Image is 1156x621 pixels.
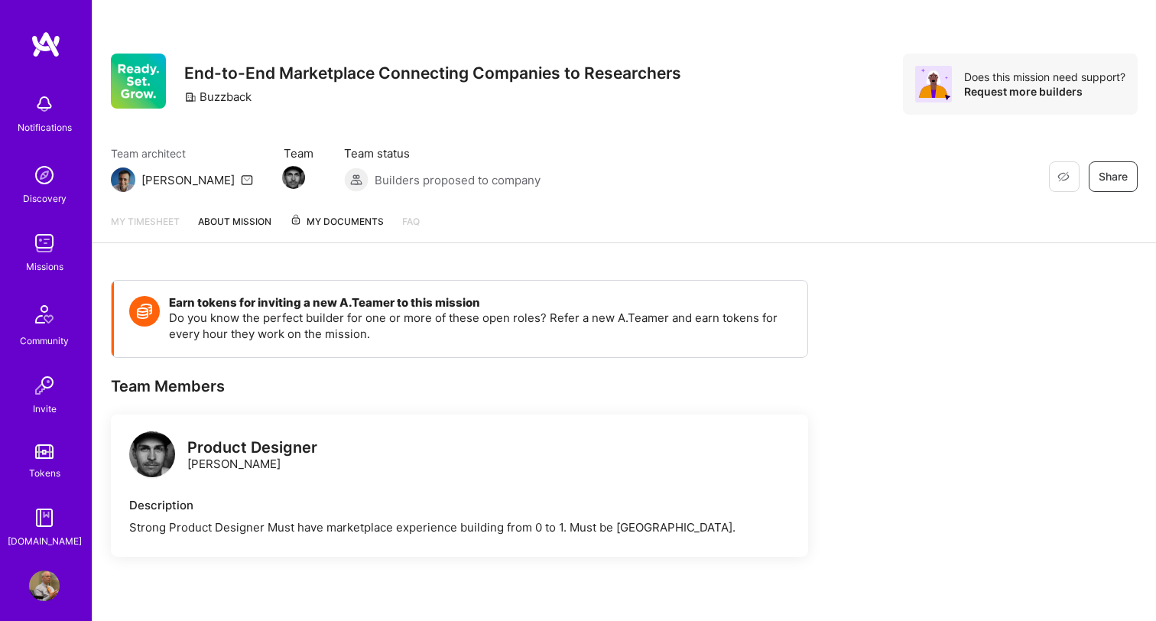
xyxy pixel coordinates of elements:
[26,258,63,275] div: Missions
[129,431,175,477] img: logo
[20,333,69,349] div: Community
[111,54,166,109] img: Company Logo
[111,376,808,396] div: Team Members
[129,431,175,481] a: logo
[1099,169,1128,184] span: Share
[290,213,384,242] a: My Documents
[964,70,1125,84] div: Does this mission need support?
[1057,171,1070,183] i: icon EyeClosed
[187,440,317,456] div: Product Designer
[31,31,61,58] img: logo
[141,172,235,188] div: [PERSON_NAME]
[35,444,54,459] img: tokens
[29,571,60,601] img: User Avatar
[169,296,792,310] h4: Earn tokens for inviting a new A.Teamer to this mission
[964,84,1125,99] div: Request more builders
[184,89,252,105] div: Buzzback
[284,164,304,190] a: Team Member Avatar
[23,190,67,206] div: Discovery
[375,172,541,188] span: Builders proposed to company
[111,145,253,161] span: Team architect
[129,296,160,327] img: Token icon
[29,502,60,533] img: guide book
[29,465,60,481] div: Tokens
[344,167,369,192] img: Builders proposed to company
[129,519,790,535] div: Strong Product Designer Must have marketplace experience building from 0 to 1. Must be [GEOGRAPHI...
[25,571,63,601] a: User Avatar
[915,66,952,102] img: Avatar
[184,63,681,83] h3: End-to-End Marketplace Connecting Companies to Researchers
[129,497,790,513] div: Description
[26,296,63,333] img: Community
[18,119,72,135] div: Notifications
[402,213,420,242] a: FAQ
[111,213,180,242] a: My timesheet
[187,440,317,472] div: [PERSON_NAME]
[33,401,57,417] div: Invite
[282,166,305,189] img: Team Member Avatar
[29,370,60,401] img: Invite
[184,91,196,103] i: icon CompanyGray
[284,145,313,161] span: Team
[198,213,271,242] a: About Mission
[29,228,60,258] img: teamwork
[29,89,60,119] img: bell
[29,160,60,190] img: discovery
[169,310,792,342] p: Do you know the perfect builder for one or more of these open roles? Refer a new A.Teamer and ear...
[111,167,135,192] img: Team Architect
[8,533,82,549] div: [DOMAIN_NAME]
[344,145,541,161] span: Team status
[1089,161,1138,192] button: Share
[241,174,253,186] i: icon Mail
[290,213,384,230] span: My Documents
